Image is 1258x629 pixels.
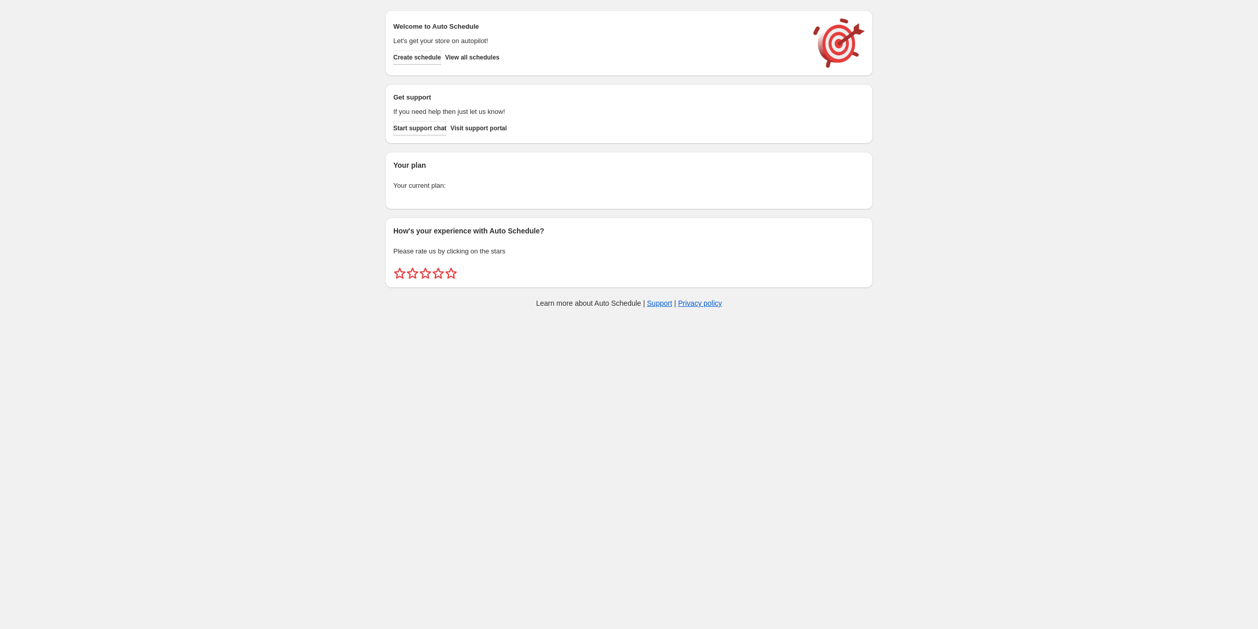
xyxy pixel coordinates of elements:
[393,246,865,257] p: Please rate us by clicking on the stars
[393,107,803,117] p: If you need help then just let us know!
[393,181,865,191] p: Your current plan:
[393,92,803,103] h2: Get support
[393,36,803,46] p: Let's get your store on autopilot!
[536,298,722,308] p: Learn more about Auto Schedule | |
[445,50,500,65] button: View all schedules
[393,124,446,132] span: Start support chat
[450,124,507,132] span: Visit support portal
[450,121,507,135] a: Visit support portal
[393,160,865,170] h2: Your plan
[445,53,500,62] span: View all schedules
[393,53,441,62] span: Create schedule
[393,50,441,65] button: Create schedule
[393,22,803,32] h2: Welcome to Auto Schedule
[393,121,446,135] a: Start support chat
[678,299,722,307] a: Privacy policy
[647,299,672,307] a: Support
[393,226,865,236] h2: How's your experience with Auto Schedule?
